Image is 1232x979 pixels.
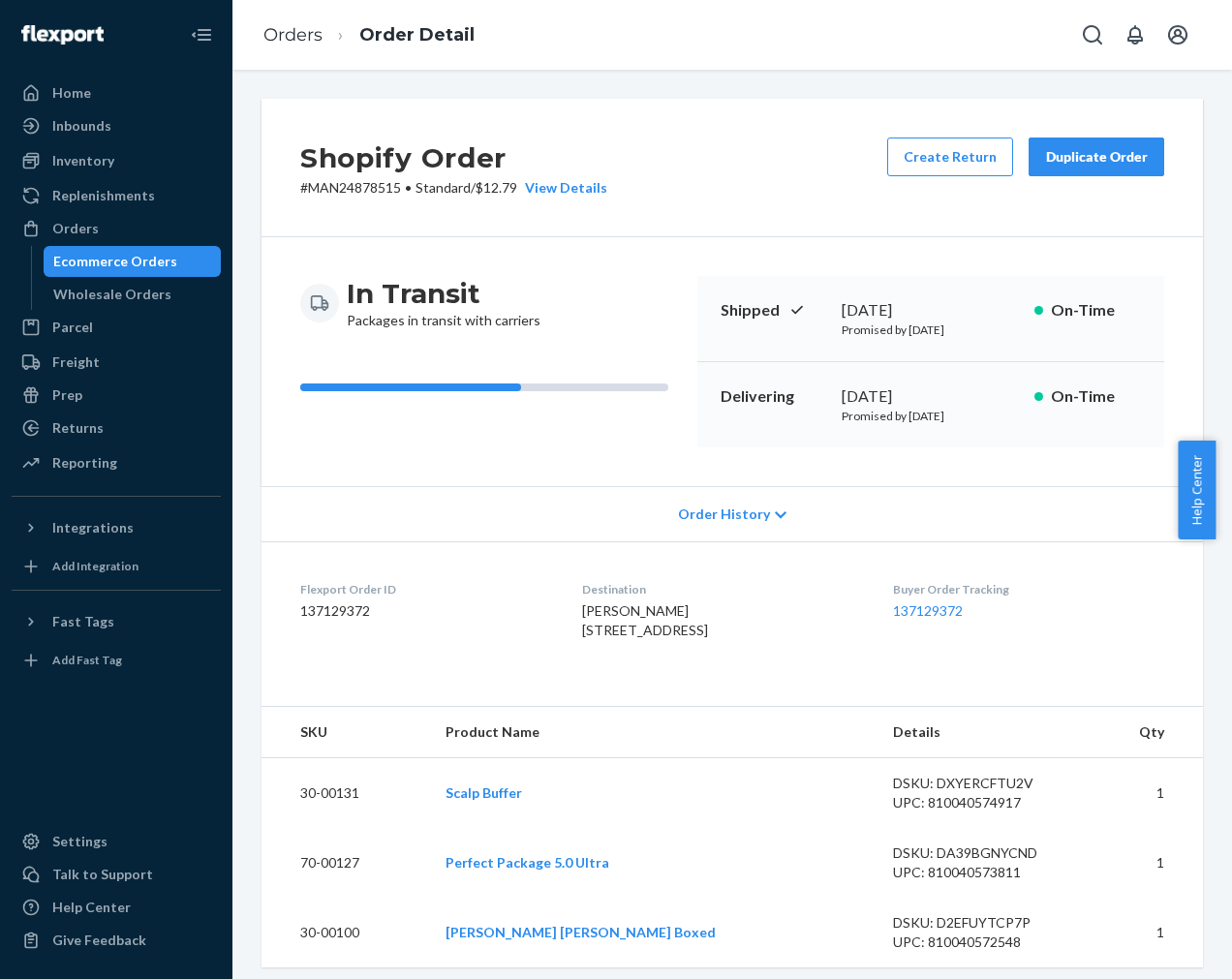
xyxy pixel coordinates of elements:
[517,178,607,198] button: View Details
[300,581,551,597] dt: Flexport Order ID
[12,645,221,676] a: Add Fast Tag
[1085,828,1203,898] td: 1
[430,707,878,758] th: Product Name
[12,892,221,923] a: Help Center
[12,213,221,244] a: Orders
[842,299,1019,321] div: [DATE]
[300,601,551,621] dd: 137129372
[12,180,221,211] a: Replenishments
[347,276,540,330] div: Packages in transit with carriers
[1051,299,1141,321] p: On-Time
[721,299,827,321] p: Shipped
[1158,15,1197,54] button: Open account menu
[52,385,82,405] div: Prep
[842,385,1019,408] div: [DATE]
[12,145,221,176] a: Inventory
[893,843,1069,863] div: DSKU: DA39BGNYCND
[52,83,91,103] div: Home
[1051,385,1141,408] p: On-Time
[262,758,430,829] td: 30-00131
[52,318,93,337] div: Parcel
[893,793,1069,812] div: UPC: 810040574917
[12,77,221,108] a: Home
[263,24,323,46] a: Orders
[359,24,475,46] a: Order Detail
[53,252,177,271] div: Ecommerce Orders
[721,385,827,408] p: Delivering
[446,784,522,801] a: Scalp Buffer
[893,602,963,619] a: 137129372
[300,138,607,178] h2: Shopify Order
[52,865,153,884] div: Talk to Support
[416,179,471,196] span: Standard
[12,347,221,378] a: Freight
[1116,15,1155,54] button: Open notifications
[52,352,100,372] div: Freight
[1045,147,1148,167] div: Duplicate Order
[347,276,540,311] h3: In Transit
[52,518,134,537] div: Integrations
[887,138,1013,176] button: Create Return
[12,110,221,141] a: Inbounds
[12,312,221,343] a: Parcel
[878,707,1085,758] th: Details
[262,707,430,758] th: SKU
[52,116,111,136] div: Inbounds
[248,7,490,64] ol: breadcrumbs
[678,505,770,524] span: Order History
[1029,138,1164,176] button: Duplicate Order
[21,25,104,45] img: Flexport logo
[300,178,607,198] p: # MAN24878515 / $12.79
[44,246,222,277] a: Ecommerce Orders
[52,151,114,170] div: Inventory
[1178,441,1216,539] button: Help Center
[52,832,108,851] div: Settings
[893,863,1069,882] div: UPC: 810040573811
[44,279,222,310] a: Wholesale Orders
[12,512,221,543] button: Integrations
[893,913,1069,933] div: DSKU: D2EFUYTCP7P
[582,602,708,638] span: [PERSON_NAME] [STREET_ADDRESS]
[1085,898,1203,967] td: 1
[893,774,1069,793] div: DSKU: DXYERCFTU2V
[52,558,139,574] div: Add Integration
[12,551,221,582] a: Add Integration
[52,931,146,950] div: Give Feedback
[582,581,863,597] dt: Destination
[1073,15,1112,54] button: Open Search Box
[842,321,1019,338] p: Promised by [DATE]
[52,418,104,438] div: Returns
[262,828,430,898] td: 70-00127
[52,652,122,668] div: Add Fast Tag
[52,219,99,238] div: Orders
[893,933,1069,952] div: UPC: 810040572548
[842,408,1019,424] p: Promised by [DATE]
[1085,707,1203,758] th: Qty
[262,898,430,967] td: 30-00100
[52,186,155,205] div: Replenishments
[12,859,221,890] button: Talk to Support
[52,898,131,917] div: Help Center
[12,925,221,956] button: Give Feedback
[1109,921,1213,969] iframe: Opens a widget where you can chat to one of our agents
[12,413,221,444] a: Returns
[52,453,117,473] div: Reporting
[12,606,221,637] button: Fast Tags
[182,15,221,54] button: Close Navigation
[1085,758,1203,829] td: 1
[12,447,221,478] a: Reporting
[446,924,716,940] a: [PERSON_NAME] [PERSON_NAME] Boxed
[446,854,609,871] a: Perfect Package 5.0 Ultra
[53,285,171,304] div: Wholesale Orders
[893,581,1164,597] dt: Buyer Order Tracking
[12,826,221,857] a: Settings
[52,612,114,631] div: Fast Tags
[12,380,221,411] a: Prep
[405,179,412,196] span: •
